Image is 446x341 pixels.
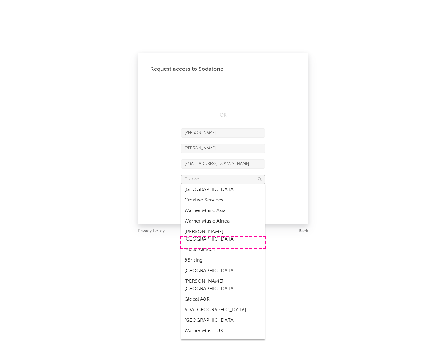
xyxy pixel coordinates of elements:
[181,326,265,336] div: Warner Music US
[181,128,265,138] input: First Name
[181,245,265,255] div: Music All Stars
[299,228,308,235] a: Back
[181,276,265,294] div: [PERSON_NAME] [GEOGRAPHIC_DATA]
[181,294,265,305] div: Global A&R
[181,195,265,206] div: Creative Services
[181,266,265,276] div: [GEOGRAPHIC_DATA]
[181,184,265,195] div: [GEOGRAPHIC_DATA]
[138,228,165,235] a: Privacy Policy
[181,255,265,266] div: 88rising
[181,206,265,216] div: Warner Music Asia
[181,216,265,227] div: Warner Music Africa
[181,315,265,326] div: [GEOGRAPHIC_DATA]
[150,65,296,73] div: Request access to Sodatone
[181,112,265,119] div: OR
[181,227,265,245] div: [PERSON_NAME] [GEOGRAPHIC_DATA]
[181,159,265,169] input: Email
[181,175,265,184] input: Division
[181,305,265,315] div: ADA [GEOGRAPHIC_DATA]
[181,144,265,153] input: Last Name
